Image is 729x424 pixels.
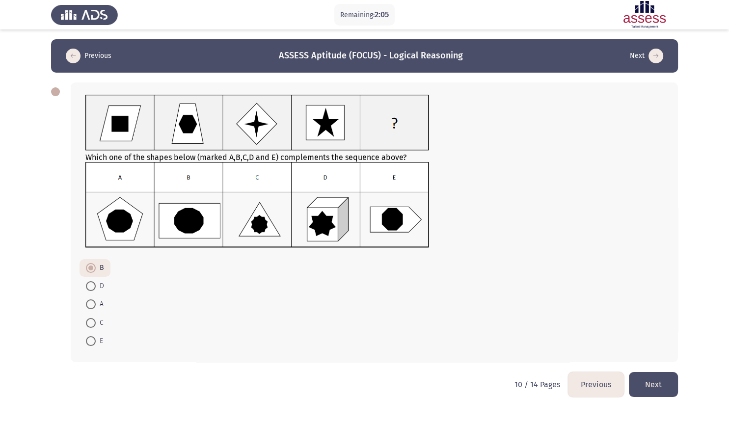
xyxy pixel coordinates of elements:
[96,317,104,329] span: C
[96,280,104,292] span: D
[96,298,104,310] span: A
[514,380,560,389] p: 10 / 14 Pages
[375,10,389,19] span: 2:05
[568,372,624,397] button: load previous page
[627,48,666,64] button: load next page
[611,1,678,28] img: Assessment logo of ASSESS Focus 4 Module Assessment
[279,50,463,62] h3: ASSESS Aptitude (FOCUS) - Logical Reasoning
[85,95,663,250] div: Which one of the shapes below (marked A,B,C,D and E) complements the sequence above?
[96,262,104,274] span: B
[629,372,678,397] button: load next page
[96,335,103,347] span: E
[85,162,429,248] img: UkFYYV8xMUIucG5nMTY0MTIzMDMzNzI3OA==.png
[51,1,118,28] img: Assess Talent Management logo
[85,95,429,151] img: UkFYYV8xMUEucG5nMTY0MTIzMDMxNjkyMA==.png
[63,48,114,64] button: load previous page
[340,9,389,21] p: Remaining:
